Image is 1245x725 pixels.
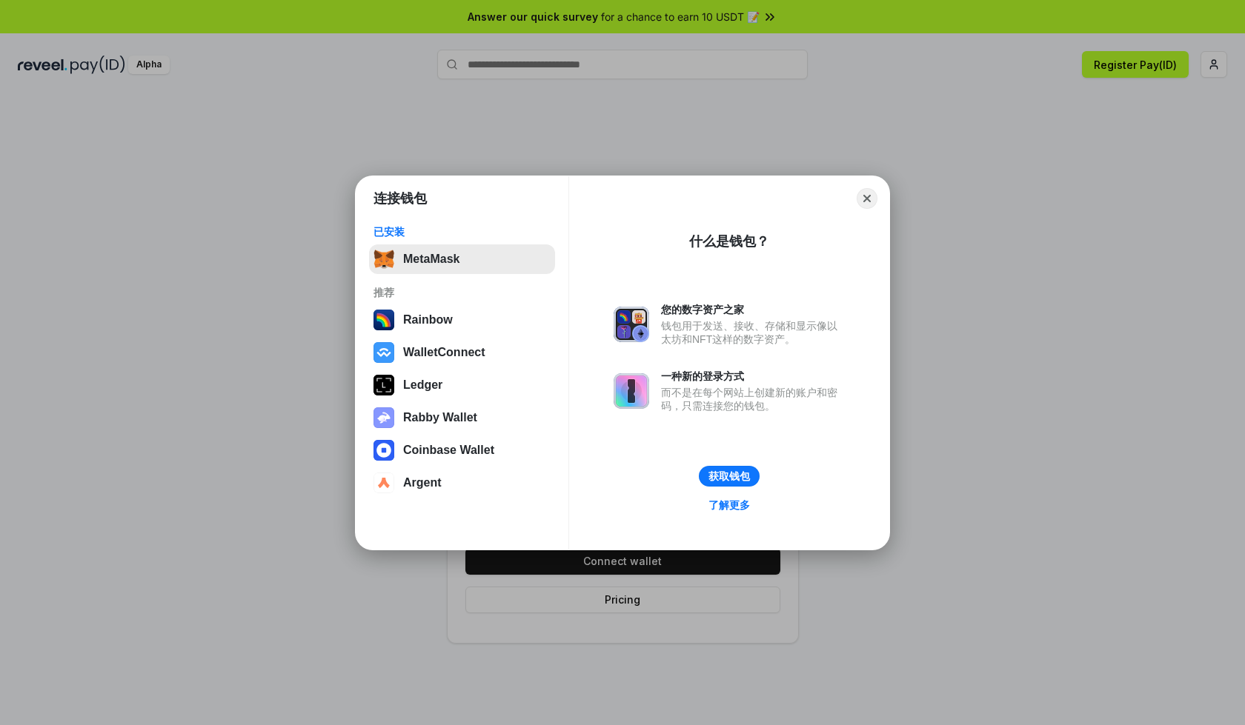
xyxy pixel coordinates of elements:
[708,498,750,512] div: 了解更多
[614,307,649,342] img: svg+xml,%3Csvg%20xmlns%3D%22http%3A%2F%2Fwww.w3.org%2F2000%2Fsvg%22%20fill%3D%22none%22%20viewBox...
[403,313,453,327] div: Rainbow
[373,225,551,238] div: 已安装
[373,440,394,461] img: svg+xml,%3Csvg%20width%3D%2228%22%20height%3D%2228%22%20viewBox%3D%220%200%2028%2028%22%20fill%3D...
[403,378,442,392] div: Ledger
[661,370,845,383] div: 一种新的登录方式
[369,468,555,498] button: Argent
[403,411,477,424] div: Rabby Wallet
[403,346,485,359] div: WalletConnect
[700,495,759,515] a: 了解更多
[661,319,845,346] div: 钱包用于发送、接收、存储和显示像以太坊和NFT这样的数字资产。
[373,249,394,270] img: svg+xml,%3Csvg%20fill%3D%22none%22%20height%3D%2233%22%20viewBox%3D%220%200%2035%2033%22%20width%...
[369,244,555,274] button: MetaMask
[369,305,555,335] button: Rainbow
[661,386,845,412] div: 而不是在每个网站上创建新的账户和密码，只需连接您的钱包。
[689,233,769,250] div: 什么是钱包？
[403,444,494,457] div: Coinbase Wallet
[403,253,459,266] div: MetaMask
[373,190,427,207] h1: 连接钱包
[699,466,760,487] button: 获取钱包
[403,476,442,490] div: Argent
[373,472,394,493] img: svg+xml,%3Csvg%20width%3D%2228%22%20height%3D%2228%22%20viewBox%3D%220%200%2028%2028%22%20fill%3D...
[857,188,877,209] button: Close
[369,403,555,432] button: Rabby Wallet
[373,286,551,299] div: 推荐
[369,338,555,367] button: WalletConnect
[373,310,394,330] img: svg+xml,%3Csvg%20width%3D%22120%22%20height%3D%22120%22%20viewBox%3D%220%200%20120%20120%22%20fil...
[373,407,394,428] img: svg+xml,%3Csvg%20xmlns%3D%22http%3A%2F%2Fwww.w3.org%2F2000%2Fsvg%22%20fill%3D%22none%22%20viewBox...
[373,342,394,363] img: svg+xml,%3Csvg%20width%3D%2228%22%20height%3D%2228%22%20viewBox%3D%220%200%2028%2028%22%20fill%3D...
[369,435,555,465] button: Coinbase Wallet
[708,470,750,483] div: 获取钱包
[614,373,649,409] img: svg+xml,%3Csvg%20xmlns%3D%22http%3A%2F%2Fwww.w3.org%2F2000%2Fsvg%22%20fill%3D%22none%22%20viewBox...
[661,303,845,316] div: 您的数字资产之家
[373,375,394,395] img: svg+xml,%3Csvg%20xmlns%3D%22http%3A%2F%2Fwww.w3.org%2F2000%2Fsvg%22%20width%3D%2228%22%20height%3...
[369,370,555,400] button: Ledger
